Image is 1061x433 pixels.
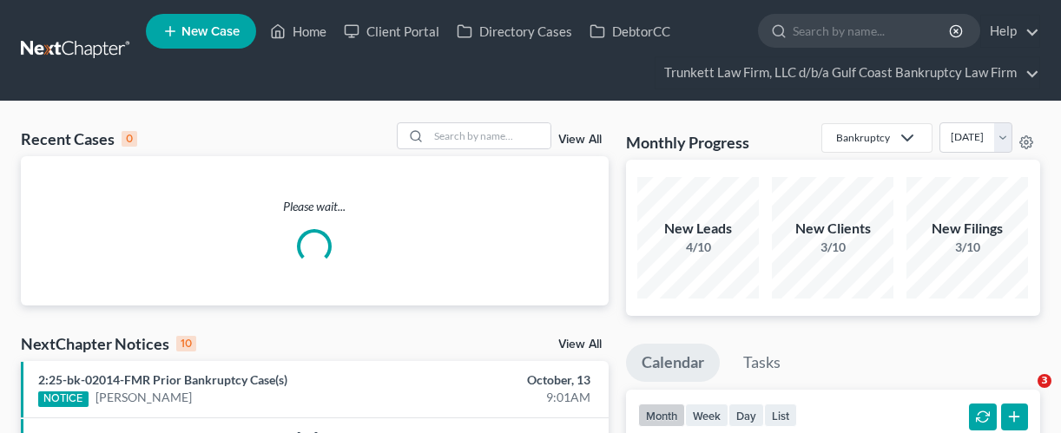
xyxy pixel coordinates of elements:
[793,15,952,47] input: Search by name...
[38,372,287,387] a: 2:25-bk-02014-FMR Prior Bankruptcy Case(s)
[418,371,591,389] div: October, 13
[176,336,196,351] div: 10
[21,128,137,149] div: Recent Cases
[335,16,448,47] a: Client Portal
[1002,374,1044,416] iframe: Intercom live chat
[626,132,749,153] h3: Monthly Progress
[772,239,893,256] div: 3/10
[21,198,609,215] p: Please wait...
[96,389,192,406] a: [PERSON_NAME]
[656,57,1039,89] a: Trunkett Law Firm, LLC d/b/a Gulf Coast Bankruptcy Law Firm
[764,403,797,427] button: list
[772,219,893,239] div: New Clients
[558,134,602,146] a: View All
[38,391,89,407] div: NOTICE
[685,403,728,427] button: week
[581,16,679,47] a: DebtorCC
[1038,374,1051,388] span: 3
[906,219,1028,239] div: New Filings
[728,403,764,427] button: day
[21,333,196,354] div: NextChapter Notices
[638,403,685,427] button: month
[637,239,759,256] div: 4/10
[906,239,1028,256] div: 3/10
[626,344,720,382] a: Calendar
[448,16,581,47] a: Directory Cases
[981,16,1039,47] a: Help
[181,25,240,38] span: New Case
[558,338,602,351] a: View All
[261,16,335,47] a: Home
[728,344,796,382] a: Tasks
[836,130,890,145] div: Bankruptcy
[429,123,550,148] input: Search by name...
[637,219,759,239] div: New Leads
[122,131,137,147] div: 0
[418,389,591,406] div: 9:01AM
